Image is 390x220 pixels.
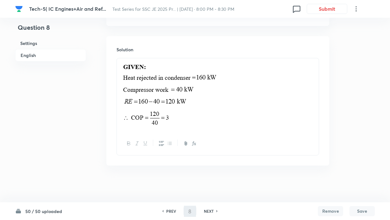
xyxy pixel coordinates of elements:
[122,62,217,126] img: 08-10-25-10:22:48-AM
[15,5,24,13] a: Company Logo
[166,208,176,214] h6: PREV
[204,208,214,214] h6: NEXT
[116,46,319,53] h6: Solution
[349,206,375,216] button: Save
[112,6,234,12] span: Test Series for SSC JE 2025 Pr... | [DATE] · 8:00 PM - 8:30 PM
[318,206,343,216] button: Remove
[307,4,347,14] button: Submit
[15,23,86,37] h4: Question 8
[15,37,86,49] h6: Settings
[15,49,86,61] h6: English
[15,5,23,13] img: Company Logo
[29,5,106,12] span: Tech-5( IC Engines+Air and Ref...
[25,208,62,215] h6: 50 / 50 uploaded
